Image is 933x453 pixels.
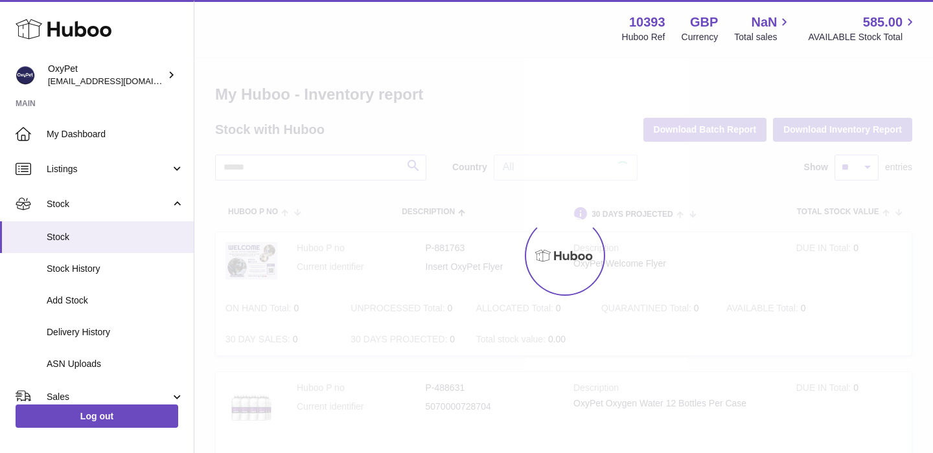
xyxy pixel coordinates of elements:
span: NaN [751,14,777,31]
span: Add Stock [47,294,184,307]
span: AVAILABLE Stock Total [808,31,917,43]
span: 585.00 [863,14,903,31]
img: info@oxypet.co.uk [16,65,35,85]
div: OxyPet [48,63,165,87]
strong: GBP [690,14,718,31]
div: Huboo Ref [622,31,665,43]
span: Stock [47,198,170,210]
span: Stock [47,231,184,243]
strong: 10393 [629,14,665,31]
a: Log out [16,404,178,428]
span: Delivery History [47,326,184,338]
span: Total sales [734,31,792,43]
span: Sales [47,391,170,403]
span: Stock History [47,263,184,275]
span: My Dashboard [47,128,184,140]
div: Currency [682,31,719,43]
a: NaN Total sales [734,14,792,43]
span: Listings [47,163,170,175]
span: [EMAIL_ADDRESS][DOMAIN_NAME] [48,76,190,86]
a: 585.00 AVAILABLE Stock Total [808,14,917,43]
span: ASN Uploads [47,358,184,370]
